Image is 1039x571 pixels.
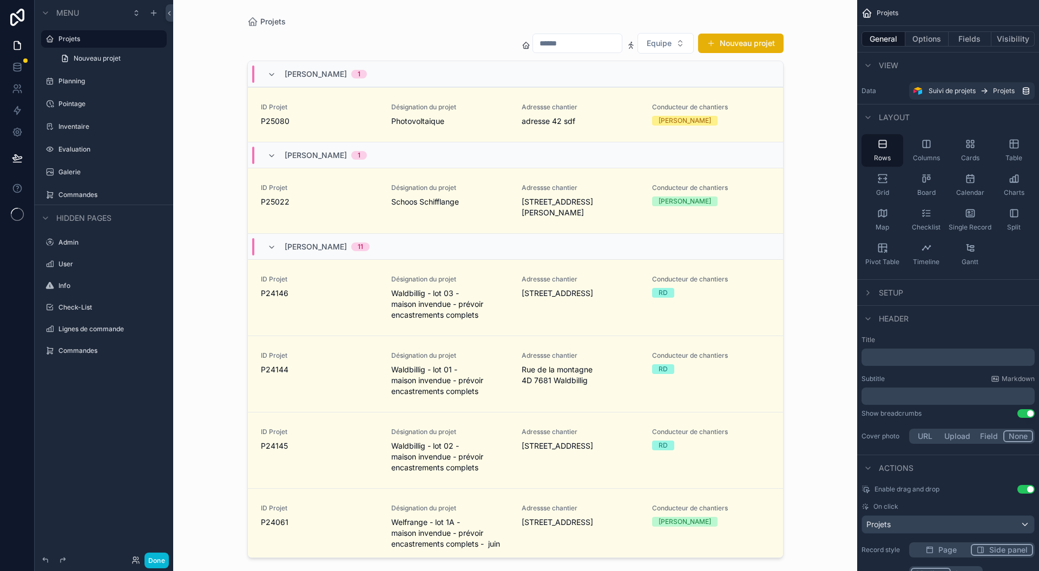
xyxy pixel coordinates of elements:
[862,432,905,441] label: Cover photo
[879,60,898,71] span: View
[56,213,111,224] span: Hidden pages
[905,169,947,201] button: Board
[874,154,891,162] span: Rows
[862,515,1035,534] button: Projets
[929,87,976,95] span: Suivi de projets
[58,168,165,176] label: Galerie
[993,169,1035,201] button: Charts
[1007,223,1021,232] span: Split
[862,204,903,236] button: Map
[862,87,905,95] label: Data
[989,544,1028,555] span: Side panel
[58,35,160,43] label: Projets
[905,31,949,47] button: Options
[913,154,940,162] span: Columns
[949,238,991,271] button: Gantt
[993,134,1035,167] button: Table
[962,258,978,266] span: Gantt
[862,388,1035,405] div: scrollable content
[949,134,991,167] button: Cards
[862,169,903,201] button: Grid
[879,313,909,324] span: Header
[1003,430,1033,442] button: None
[862,375,885,383] label: Subtitle
[975,430,1004,442] button: Field
[949,223,991,232] span: Single Record
[58,100,165,108] label: Pointage
[877,9,898,17] span: Projets
[1004,188,1024,197] span: Charts
[58,238,165,247] a: Admin
[862,134,903,167] button: Rows
[58,77,165,86] label: Planning
[358,70,360,78] div: 1
[876,223,889,232] span: Map
[905,204,947,236] button: Checklist
[993,204,1035,236] button: Split
[58,303,165,312] label: Check-List
[58,260,165,268] label: User
[905,238,947,271] button: Timeline
[58,122,165,131] label: Inventaire
[58,346,165,355] label: Commandes
[285,150,347,161] span: [PERSON_NAME]
[949,31,992,47] button: Fields
[862,349,1035,366] div: scrollable content
[879,112,910,123] span: Layout
[862,546,905,554] label: Record style
[991,31,1035,47] button: Visibility
[956,188,984,197] span: Calendar
[862,409,922,418] div: Show breadcrumbs
[74,54,121,63] span: Nouveau projet
[358,151,360,160] div: 1
[862,31,905,47] button: General
[1002,375,1035,383] span: Markdown
[917,188,936,197] span: Board
[939,430,975,442] button: Upload
[874,485,939,494] span: Enable drag and drop
[905,134,947,167] button: Columns
[873,502,898,511] span: On click
[879,463,913,474] span: Actions
[879,287,903,298] span: Setup
[58,281,165,290] label: Info
[862,238,903,271] button: Pivot Table
[909,82,1035,100] a: Suivi de projetsProjets
[56,8,79,18] span: Menu
[961,154,979,162] span: Cards
[938,544,957,555] span: Page
[1005,154,1022,162] span: Table
[144,553,169,568] button: Done
[912,223,941,232] span: Checklist
[865,258,899,266] span: Pivot Table
[862,336,1035,344] label: Title
[54,50,167,67] a: Nouveau projet
[949,204,991,236] button: Single Record
[358,242,363,251] div: 11
[913,87,922,95] img: Airtable Logo
[911,430,939,442] button: URL
[913,258,939,266] span: Timeline
[991,375,1035,383] a: Markdown
[285,69,347,80] span: [PERSON_NAME]
[58,325,165,333] label: Lignes de commande
[876,188,889,197] span: Grid
[58,191,165,199] label: Commandes
[866,519,891,530] span: Projets
[993,87,1015,95] span: Projets
[949,169,991,201] button: Calendar
[58,145,165,154] label: Evaluation
[285,241,347,252] span: [PERSON_NAME]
